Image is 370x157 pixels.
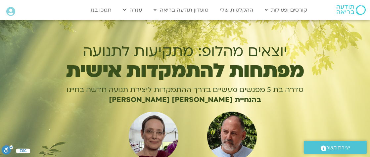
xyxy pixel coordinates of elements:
[88,4,115,16] a: תמכו בנו
[42,85,328,95] p: סדרה בת 5 מפגשים מעשיים בדרך ההתמקדות ליצירת תנועה חדשה בחיינו
[42,63,328,78] h1: מפתחות להתמקדות אישית
[304,141,367,154] a: יצירת קשר
[326,143,350,152] span: יצירת קשר
[42,43,328,60] h1: יוצאים מהלופ: מתקיעות לתנועה
[217,4,256,16] a: ההקלטות שלי
[337,5,366,15] img: תודעה בריאה
[261,4,310,16] a: קורסים ופעילות
[120,4,145,16] a: עזרה
[109,95,261,105] b: בהנחיית [PERSON_NAME] [PERSON_NAME]
[150,4,212,16] a: מועדון תודעה בריאה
